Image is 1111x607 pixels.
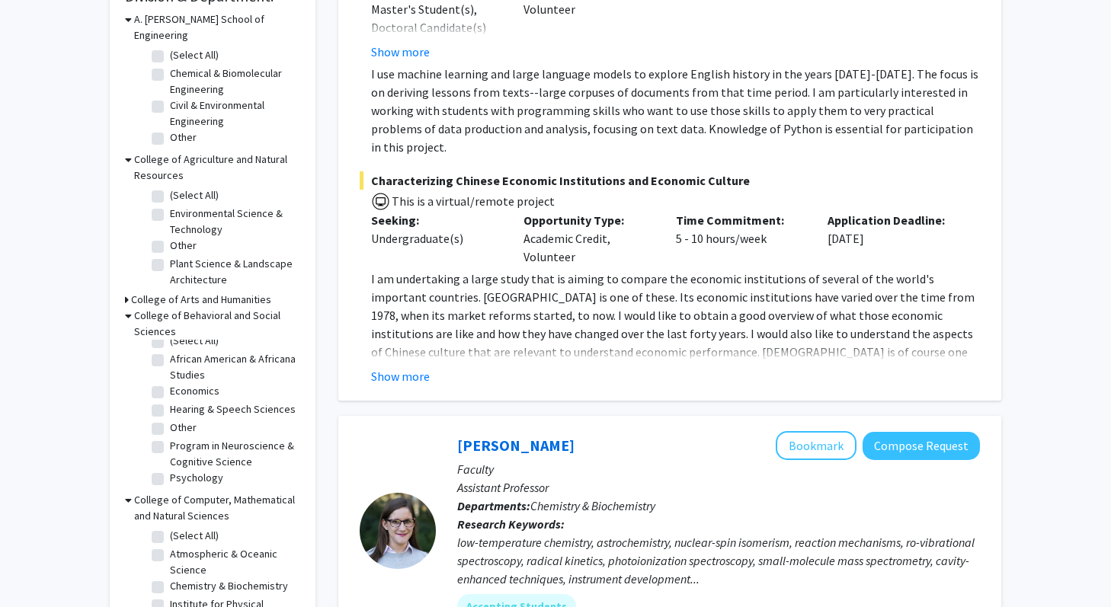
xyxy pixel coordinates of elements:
b: Departments: [457,498,530,513]
label: Environmental Science & Technology [170,206,296,238]
button: Show more [371,367,430,385]
label: (Select All) [170,528,219,544]
h3: College of Agriculture and Natural Resources [134,152,300,184]
label: (Select All) [170,333,219,349]
h3: A. [PERSON_NAME] School of Engineering [134,11,300,43]
button: Compose Request to Leah Dodson [863,432,980,460]
h3: College of Arts and Humanities [131,292,271,308]
p: Time Commitment: [676,211,805,229]
label: African American & Africana Studies [170,351,296,383]
div: Undergraduate(s) [371,229,501,248]
p: Seeking: [371,211,501,229]
span: This is a virtual/remote project [390,193,555,209]
h3: College of Behavioral and Social Sciences [134,308,300,340]
p: Faculty [457,460,980,478]
div: Academic Credit, Volunteer [512,211,664,266]
label: Other [170,129,197,145]
button: Show more [371,43,430,61]
label: Psychology [170,470,223,486]
p: Opportunity Type: [523,211,653,229]
button: Add Leah Dodson to Bookmarks [776,431,856,460]
div: low-temperature chemistry, astrochemistry, nuclear-spin isomerism, reaction mechanisms, ro-vibrat... [457,533,980,588]
a: [PERSON_NAME] [457,436,575,455]
label: Chemistry & Biochemistry [170,578,288,594]
div: [DATE] [816,211,969,266]
iframe: Chat [11,538,65,596]
b: Research Keywords: [457,516,565,532]
label: Program in Neuroscience & Cognitive Science [170,438,296,470]
div: 5 - 10 hours/week [664,211,817,266]
p: Application Deadline: [828,211,957,229]
label: Hearing & Speech Sciences [170,401,296,417]
p: I am undertaking a large study that is aiming to compare the economic institutions of several of ... [371,270,980,379]
p: I use machine learning and large language models to explore English history in the years [DATE]-[... [371,65,980,156]
label: Atmospheric & Oceanic Science [170,546,296,578]
h3: College of Computer, Mathematical and Natural Sciences [134,492,300,524]
span: Chemistry & Biochemistry [530,498,655,513]
label: Chemical & Biomolecular Engineering [170,65,296,97]
label: (Select All) [170,187,219,203]
label: Other [170,238,197,254]
label: Plant Science & Landscape Architecture [170,256,296,288]
p: Assistant Professor [457,478,980,497]
label: (Select All) [170,47,219,63]
label: Economics [170,383,219,399]
label: Other [170,420,197,436]
span: Characterizing Chinese Economic Institutions and Economic Culture [360,171,980,190]
label: Civil & Environmental Engineering [170,97,296,129]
